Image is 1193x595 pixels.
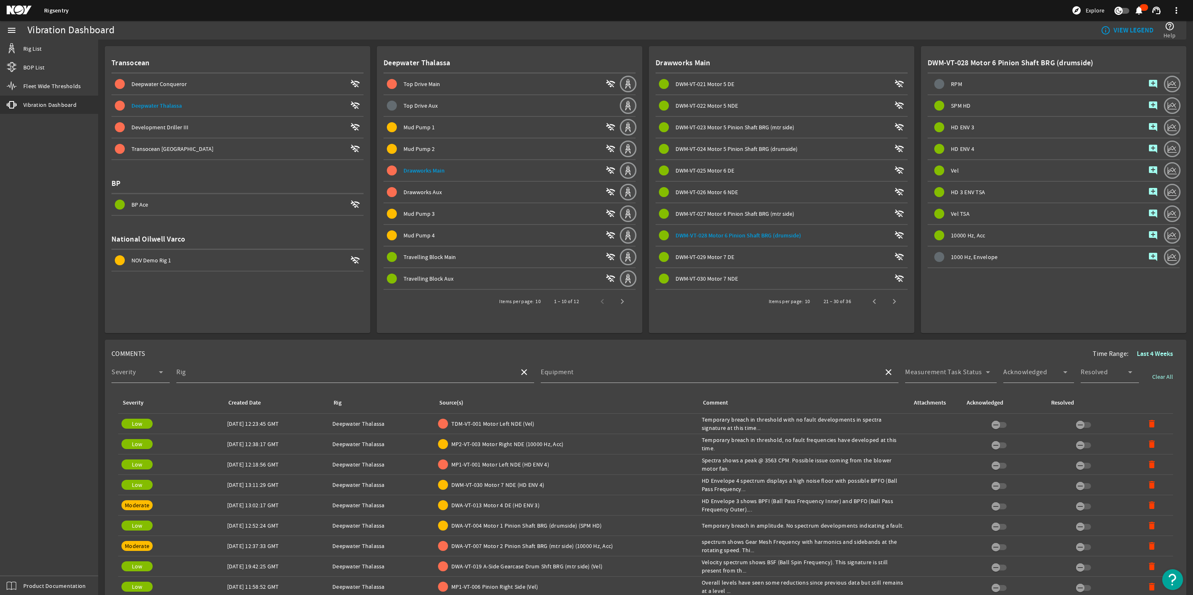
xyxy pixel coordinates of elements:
[350,144,360,154] mat-icon: wifi_off
[7,100,17,110] mat-icon: vibration
[676,167,734,174] span: DWM-VT-025 Motor 6 DE
[676,123,794,131] span: DWM-VT-023 Motor 5 Pinion Shaft BRG (mtr side)
[702,415,906,432] div: Temporary breach in threshold with no fault developments in spectra signature at this time...
[951,232,985,238] span: 10000 Hz, Acc
[131,145,213,153] span: Transocean [GEOGRAPHIC_DATA]
[227,440,326,448] div: [DATE] 12:38:17 GMT
[384,247,619,267] button: Travelling Block Main
[1147,521,1157,531] mat-icon: delete
[384,53,636,74] div: Deepwater Thalassa
[606,144,616,154] mat-icon: wifi_off
[111,194,364,215] button: BP Ace
[1051,398,1074,407] div: Resolved
[403,275,453,282] span: Travelling Block Aux
[125,501,149,509] span: Moderate
[656,74,908,94] button: DWM-VT-021 Motor 5 DE
[176,368,186,376] mat-label: Rig
[1148,165,1158,175] mat-icon: add_comment
[894,101,904,111] mat-icon: wifi_off
[350,101,360,111] mat-icon: wifi_off
[111,74,364,94] button: Deepwater Conqueror
[702,398,903,407] div: Comment
[656,225,908,246] button: DWM-VT-028 Motor 6 Pinion Shaft BRG (drumside)
[403,123,435,131] span: Mud Pump 1
[1134,5,1144,15] mat-icon: notifications
[23,582,86,590] span: Product Documentation
[1147,541,1157,551] mat-icon: delete
[384,95,619,116] button: Top Drive Aux
[1148,101,1158,111] mat-icon: add_comment
[332,501,431,509] div: Deepwater Thalassa
[541,370,877,380] input: Select Equipment
[913,398,955,407] div: Attachments
[1147,561,1157,571] mat-icon: delete
[350,200,360,210] mat-icon: wifi_off
[1148,230,1158,240] mat-icon: add_comment
[131,201,148,208] span: BP Ace
[676,210,794,217] span: DWM-VT-027 Motor 6 Pinion Shaft BRG (mtr side)
[384,225,619,246] button: Mud Pump 4
[111,95,364,116] button: Deepwater Thalassa
[656,247,908,267] button: DWM-VT-029 Motor 7 DE
[656,203,908,224] button: DWM-VT-027 Motor 6 Pinion Shaft BRG (mtr side)
[656,117,908,138] button: DWM-VT-023 Motor 5 Pinion Shaft BRG (mtr side)
[702,521,906,530] div: Temporary breach in amplitude. No spectrum developments indicating a fault.
[951,189,985,195] span: HD 3 ENV TSA
[332,481,431,489] div: Deepwater Thalassa
[332,521,431,530] div: Deepwater Thalassa
[702,558,906,575] div: Velocity spectrum shows BSF (Ball Spin Frequency). This signature is still present from th...
[451,521,602,530] span: DWA-VT-004 Motor 1 Pinion Shaft BRG (drumside) (SPM HD)
[894,274,904,284] mat-icon: wifi_off
[227,481,326,489] div: [DATE] 13:11:29 GMT
[1147,500,1157,510] mat-icon: delete
[1130,346,1180,361] button: Last 4 Weeks
[676,232,801,239] span: DWM-VT-028 Motor 6 Pinion Shaft BRG (drumside)
[121,398,217,407] div: Severity
[451,562,602,570] span: DWA-VT-019 A-Side Gearcase Drum Shft BRG (mtr side) (Vel)
[606,274,616,284] mat-icon: wifi_off
[928,53,1180,74] div: DWM-VT-028 Motor 6 Pinion Shaft BRG (drumside)
[1101,25,1107,35] mat-icon: info_outline
[1166,0,1186,20] button: more_vert
[884,367,894,377] mat-icon: close
[350,255,360,265] mat-icon: wifi_off
[131,123,188,131] span: Development Driller III
[111,250,364,271] button: NOV Demo Rig 1
[1147,582,1157,592] mat-icon: delete
[23,63,45,72] span: BOP List
[554,297,579,306] div: 1 – 10 of 12
[44,7,69,15] a: Rigsentry
[894,165,904,175] mat-icon: wifi_off
[403,188,442,196] span: Drawworks Aux
[332,542,431,550] div: Deepwater Thalassa
[403,253,456,261] span: Travelling Block Main
[1147,480,1157,490] mat-icon: delete
[228,398,261,407] div: Created Date
[132,522,143,529] span: Low
[703,398,728,407] div: Comment
[606,230,616,240] mat-icon: wifi_off
[914,398,946,407] div: Attachments
[967,398,1003,407] div: Acknowledged
[894,252,904,262] mat-icon: wifi_off
[864,291,884,311] button: Previous page
[384,117,619,138] button: Mud Pump 1
[499,297,534,306] div: Items per page:
[227,583,326,591] div: [DATE] 11:58:52 GMT
[111,350,145,358] span: COMMENTS
[438,398,692,407] div: Source(s)
[1072,5,1082,15] mat-icon: explore
[350,79,360,89] mat-icon: wifi_off
[1148,79,1158,89] mat-icon: add_comment
[951,81,962,87] span: RPM
[1147,439,1157,449] mat-icon: delete
[132,563,143,570] span: Low
[702,538,906,554] div: spectrum shows Gear Mesh Frequency with harmonics and sidebands at the rotating speed. Thi...
[125,542,149,550] span: Moderate
[676,275,738,282] span: DWM-VT-030 Motor 7 NDE
[227,501,326,509] div: [DATE] 13:02:17 GMT
[384,182,619,202] button: Drawworks Aux
[541,368,574,376] mat-label: Equipment
[1152,373,1173,381] span: Clear All
[1097,23,1157,38] button: VIEW LEGEND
